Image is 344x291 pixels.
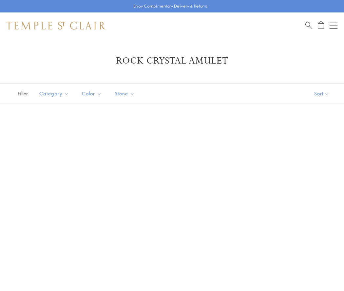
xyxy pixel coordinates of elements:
[299,84,344,104] button: Show sort by
[79,89,106,98] span: Color
[110,86,140,101] button: Stone
[16,55,328,67] h1: Rock Crystal Amulet
[77,86,106,101] button: Color
[7,22,105,29] img: Temple St. Clair
[133,3,208,10] p: Enjoy Complimentary Delivery & Returns
[36,89,74,98] span: Category
[34,86,74,101] button: Category
[111,89,140,98] span: Stone
[330,22,337,29] button: Open navigation
[305,21,312,29] a: Search
[318,21,324,29] a: Open Shopping Bag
